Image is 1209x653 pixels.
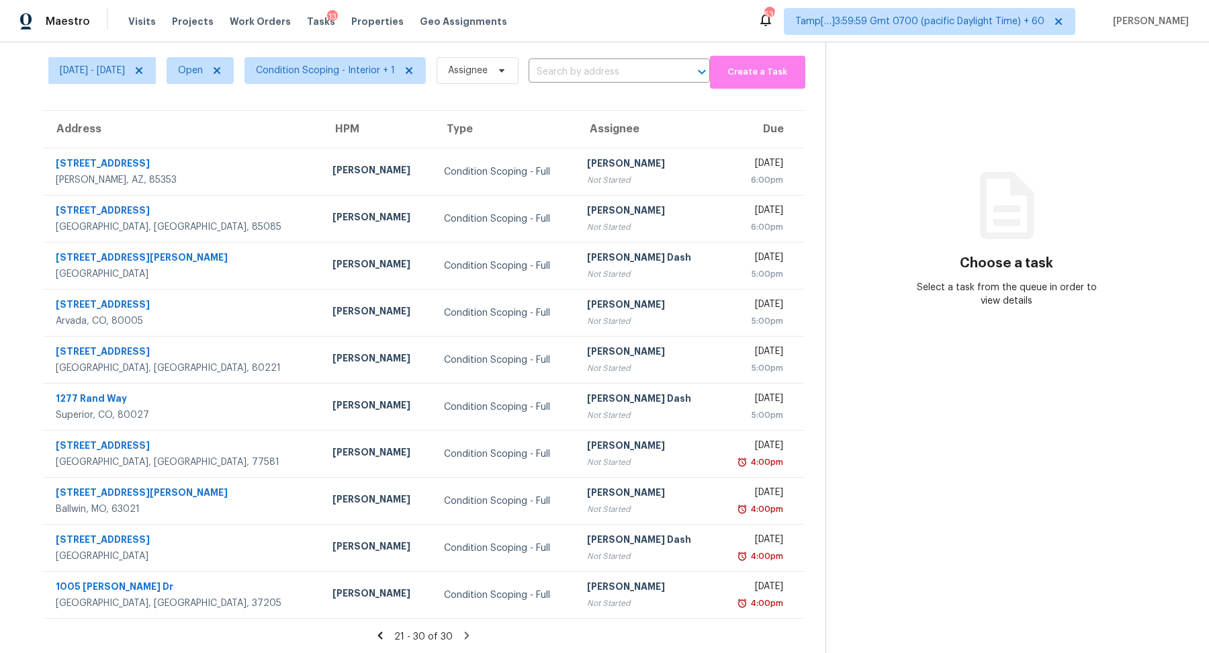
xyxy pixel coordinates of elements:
div: [STREET_ADDRESS] [56,157,311,173]
div: Not Started [587,220,706,234]
span: Work Orders [230,15,291,28]
div: [DATE] [727,345,783,361]
div: Arvada, CO, 80005 [56,314,311,328]
div: Condition Scoping - Full [444,306,566,320]
img: Overdue Alarm Icon [737,455,748,469]
div: [DATE] [727,533,783,550]
div: [PERSON_NAME] [332,304,422,321]
div: 6:00pm [727,220,783,234]
div: 1005 [PERSON_NAME] Dr [56,580,311,597]
div: [PERSON_NAME] [332,398,422,415]
div: 5:00pm [727,408,783,422]
div: [DATE] [727,580,783,597]
div: [DATE] [727,486,783,503]
div: Not Started [587,361,706,375]
div: 5:00pm [727,267,783,281]
div: [PERSON_NAME], AZ, 85353 [56,173,311,187]
div: [STREET_ADDRESS] [56,298,311,314]
div: [PERSON_NAME] [587,345,706,361]
div: [PERSON_NAME] [332,445,422,462]
div: [DATE] [727,392,783,408]
h3: Choose a task [960,257,1053,270]
span: Projects [172,15,214,28]
button: Open [692,62,711,81]
div: [DATE] [727,157,783,173]
div: Not Started [587,503,706,516]
span: Open [178,64,203,77]
div: Condition Scoping - Full [444,353,566,367]
div: [STREET_ADDRESS][PERSON_NAME] [56,486,311,503]
span: Properties [351,15,404,28]
div: 1277 Rand Way [56,392,311,408]
div: [PERSON_NAME] [587,439,706,455]
div: [GEOGRAPHIC_DATA] [56,550,311,563]
span: [DATE] - [DATE] [60,64,125,77]
div: [PERSON_NAME] [332,163,422,180]
div: 4:00pm [748,503,783,516]
div: Condition Scoping - Full [444,589,566,602]
div: [PERSON_NAME] [587,580,706,597]
div: [PERSON_NAME] Dash [587,533,706,550]
span: Tasks [307,17,335,26]
img: Overdue Alarm Icon [737,550,748,563]
div: [DATE] [727,298,783,314]
span: Create a Task [717,64,799,80]
div: Condition Scoping - Full [444,400,566,414]
th: Address [43,111,322,148]
div: 4:00pm [748,597,783,610]
th: Type [433,111,576,148]
div: Not Started [587,408,706,422]
div: Not Started [587,455,706,469]
img: Overdue Alarm Icon [737,597,748,610]
div: [PERSON_NAME] [332,257,422,274]
div: Condition Scoping - Full [444,165,566,179]
div: [DATE] [727,439,783,455]
div: [STREET_ADDRESS] [56,533,311,550]
div: [PERSON_NAME] [587,486,706,503]
div: 530 [764,8,774,21]
div: [PERSON_NAME] [332,351,422,368]
div: [DATE] [727,251,783,267]
div: [PERSON_NAME] [587,298,706,314]
div: 13 [327,10,338,24]
div: [GEOGRAPHIC_DATA], [GEOGRAPHIC_DATA], 77581 [56,455,311,469]
div: [PERSON_NAME] [332,586,422,603]
div: Not Started [587,314,706,328]
div: Condition Scoping - Full [444,259,566,273]
div: [PERSON_NAME] Dash [587,251,706,267]
th: Assignee [576,111,717,148]
span: Visits [128,15,156,28]
div: [STREET_ADDRESS] [56,345,311,361]
div: [GEOGRAPHIC_DATA] [56,267,311,281]
div: Condition Scoping - Full [444,212,566,226]
div: Condition Scoping - Full [444,447,566,461]
img: Overdue Alarm Icon [737,503,748,516]
div: [STREET_ADDRESS][PERSON_NAME] [56,251,311,267]
div: [PERSON_NAME] [332,210,422,227]
span: Maestro [46,15,90,28]
div: Not Started [587,597,706,610]
div: [STREET_ADDRESS] [56,204,311,220]
div: 5:00pm [727,314,783,328]
div: [GEOGRAPHIC_DATA], [GEOGRAPHIC_DATA], 80221 [56,361,311,375]
th: HPM [322,111,433,148]
input: Search by address [529,62,672,83]
div: Condition Scoping - Full [444,541,566,555]
span: 21 - 30 of 30 [394,632,453,642]
div: [PERSON_NAME] Dash [587,392,706,408]
div: [DATE] [727,204,783,220]
div: Select a task from the queue in order to view details [916,281,1097,308]
span: Tamp[…]3:59:59 Gmt 0700 (pacific Daylight Time) + 60 [795,15,1044,28]
span: Geo Assignments [420,15,507,28]
div: [GEOGRAPHIC_DATA], [GEOGRAPHIC_DATA], 85085 [56,220,311,234]
div: Superior, CO, 80027 [56,408,311,422]
div: 4:00pm [748,455,783,469]
span: Condition Scoping - Interior + 1 [256,64,395,77]
div: Not Started [587,173,706,187]
div: Ballwin, MO, 63021 [56,503,311,516]
div: Not Started [587,267,706,281]
div: Condition Scoping - Full [444,494,566,508]
div: 5:00pm [727,361,783,375]
div: [PERSON_NAME] [587,204,706,220]
div: 6:00pm [727,173,783,187]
